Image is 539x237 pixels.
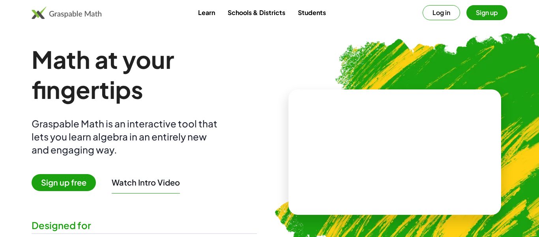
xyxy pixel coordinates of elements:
a: Learn [192,5,221,20]
h1: Math at your fingertips [32,44,257,104]
div: Designed for [32,219,257,232]
a: Schools & Districts [221,5,292,20]
div: Graspable Math is an interactive tool that lets you learn algebra in an entirely new and engaging... [32,117,221,156]
span: Sign up free [32,174,96,191]
a: Students [292,5,332,20]
button: Watch Intro Video [112,177,180,188]
button: Sign up [466,5,507,20]
button: Log in [423,5,460,20]
video: What is this? This is dynamic math notation. Dynamic math notation plays a central role in how Gr... [336,123,454,182]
